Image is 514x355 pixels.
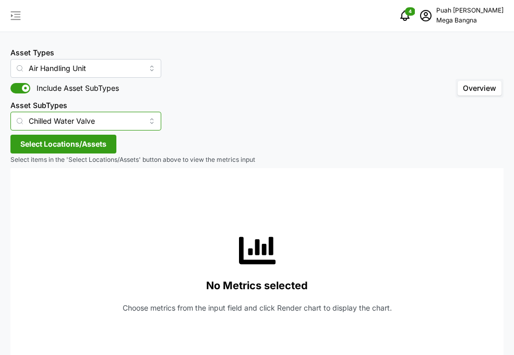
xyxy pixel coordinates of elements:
button: Select Locations/Assets [10,135,116,153]
p: Puah [PERSON_NAME] [436,6,504,16]
span: Overview [463,84,496,92]
span: 4 [409,8,412,15]
p: No Metrics selected [206,277,308,294]
label: Asset Types [10,47,54,58]
button: notifications [395,5,415,26]
button: schedule [415,5,436,26]
p: Choose metrics from the input field and click Render chart to display the chart. [123,303,392,313]
p: Select items in the 'Select Locations/Assets' button above to view the metrics input [10,156,504,164]
span: Select Locations/Assets [20,135,106,153]
span: Include Asset SubTypes [30,83,119,93]
label: Asset SubTypes [10,100,67,111]
p: Mega Bangna [436,16,504,26]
